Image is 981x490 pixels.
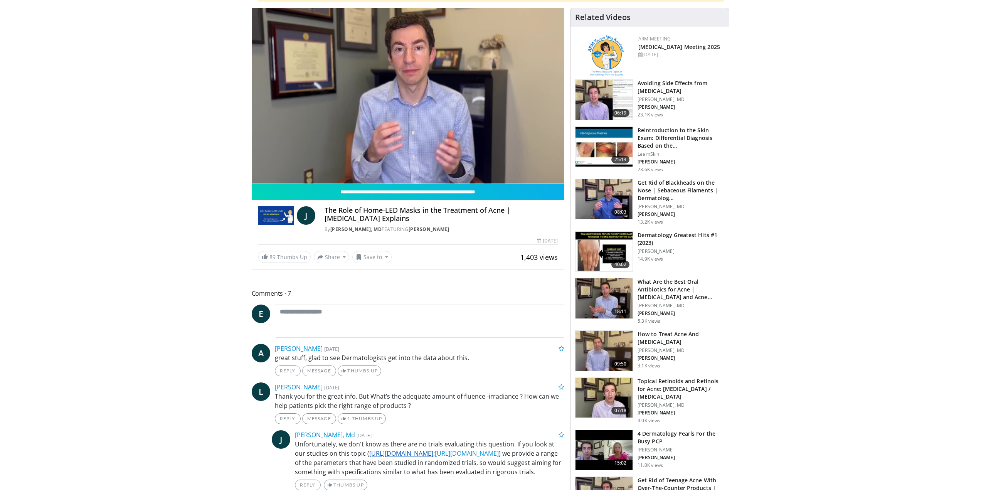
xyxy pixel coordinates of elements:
[638,455,724,461] p: [PERSON_NAME]
[575,330,724,371] a: 09:50 How to Treat Acne And [MEDICAL_DATA] [PERSON_NAME], MD [PERSON_NAME] 3.1K views
[638,231,724,247] h3: Dermatology Greatest Hits #1 (2023)
[638,159,724,165] p: [PERSON_NAME]
[575,278,633,318] img: cd394936-f734-46a2-a1c5-7eff6e6d7a1f.150x105_q85_crop-smart_upscale.jpg
[409,226,449,232] a: [PERSON_NAME]
[295,439,565,477] p: Unfortunately, we don't know as there are no trials evaluating this question. If you look at our ...
[338,413,386,424] a: 1 Thumbs Up
[611,156,630,163] span: 25:13
[537,237,558,244] div: [DATE]
[638,355,724,361] p: [PERSON_NAME]
[638,418,660,424] p: 4.0K views
[638,248,724,254] p: [PERSON_NAME]
[575,278,724,324] a: 18:11 What Are the Best Oral Antibiotics for Acne | [MEDICAL_DATA] and Acne… [PERSON_NAME], MD [P...
[638,363,660,369] p: 3.1K views
[338,365,381,376] a: Thumbs Up
[638,278,724,301] h3: What Are the Best Oral Antibiotics for Acne | [MEDICAL_DATA] and Acne…
[275,383,323,391] a: [PERSON_NAME]
[638,43,720,51] a: [MEDICAL_DATA] Meeting 2025
[325,206,558,223] h4: The Role of Home-LED Masks in the Treatment of Acne | [MEDICAL_DATA] Explains
[520,253,558,262] span: 1,403 views
[325,226,558,233] div: By FEATURING
[611,208,630,216] span: 08:03
[638,318,660,324] p: 5.3K views
[638,167,663,173] p: 23.6K views
[252,344,270,362] a: A
[575,430,724,471] a: 15:02 4 Dermatology Pearls For the Busy PCP [PERSON_NAME] [PERSON_NAME] 11.0K views
[258,206,294,225] img: John Barbieri, MD
[638,310,724,317] p: [PERSON_NAME]
[324,384,339,391] small: [DATE]
[588,35,624,76] img: 89a28c6a-718a-466f-b4d1-7c1f06d8483b.png.150x105_q85_autocrop_double_scale_upscale_version-0.2.png
[252,382,270,401] a: L
[272,430,290,449] a: J
[295,431,355,439] a: [PERSON_NAME], Md
[611,459,630,467] span: 15:02
[575,378,633,418] img: 9c3f6608-969b-4778-ad70-8ade2862403e.150x105_q85_crop-smart_upscale.jpg
[297,206,315,225] a: J
[324,345,339,352] small: [DATE]
[638,126,724,150] h3: Reintroduction to the Skin Exam: Differential Diagnosis Based on the…
[435,449,499,458] a: [URL][DOMAIN_NAME]
[575,80,633,120] img: 6f9900f7-f6e7-4fd7-bcbb-2a1dc7b7d476.150x105_q85_crop-smart_upscale.jpg
[575,430,633,470] img: 04c704bc-886d-4395-b463-610399d2ca6d.150x105_q85_crop-smart_upscale.jpg
[275,365,301,376] a: Reply
[638,410,724,416] p: [PERSON_NAME]
[252,288,565,298] span: Comments 7
[611,261,630,268] span: 40:02
[575,127,633,167] img: 022c50fb-a848-4cac-a9d8-ea0906b33a1b.150x105_q85_crop-smart_upscale.jpg
[638,347,724,354] p: [PERSON_NAME], MD
[638,402,724,408] p: [PERSON_NAME], MD
[302,413,336,424] a: Message
[611,360,630,368] span: 09:50
[575,179,633,219] img: 54dc8b42-62c8-44d6-bda4-e2b4e6a7c56d.150x105_q85_crop-smart_upscale.jpg
[638,219,663,225] p: 13.2K views
[638,447,724,453] p: [PERSON_NAME]
[638,211,724,217] p: [PERSON_NAME]
[275,392,565,410] p: Thank you for the great info. But What’s the adequate amount of fluence -irradiance ? How can we ...
[638,104,724,110] p: [PERSON_NAME]
[269,253,276,261] span: 89
[638,35,671,42] a: ARM Meeting
[638,377,724,401] h3: Topical Retinoids and Retinols for Acne: [MEDICAL_DATA] / [MEDICAL_DATA]
[575,13,631,22] h4: Related Videos
[638,204,724,210] p: [PERSON_NAME], MD
[611,407,630,414] span: 07:18
[369,449,433,458] a: [URL][DOMAIN_NAME]
[275,344,323,353] a: [PERSON_NAME]
[611,308,630,315] span: 18:11
[275,353,565,362] p: great stuff, glad to see Dermatologists get into the data about this.
[575,79,724,120] a: 06:19 Avoiding Side Effects from [MEDICAL_DATA] [PERSON_NAME], MD [PERSON_NAME] 23.1K views
[258,251,311,263] a: 89 Thumbs Up
[638,303,724,309] p: [PERSON_NAME], MD
[330,226,382,232] a: [PERSON_NAME], MD
[638,112,663,118] p: 23.1K views
[314,251,350,263] button: Share
[638,151,724,157] p: LearnSkin
[575,126,724,173] a: 25:13 Reintroduction to the Skin Exam: Differential Diagnosis Based on the… LearnSkin [PERSON_NAM...
[575,232,633,272] img: 167f4955-2110-4677-a6aa-4d4647c2ca19.150x105_q85_crop-smart_upscale.jpg
[252,305,270,323] a: E
[638,256,663,262] p: 14.9K views
[575,331,633,371] img: a3cafd6f-40a9-4bb9-837d-a5e4af0c332c.150x105_q85_crop-smart_upscale.jpg
[275,413,301,424] a: Reply
[611,109,630,117] span: 06:19
[638,330,724,346] h3: How to Treat Acne And [MEDICAL_DATA]
[638,462,663,468] p: 11.0K views
[638,179,724,202] h3: Get Rid of Blackheads on the Nose | Sebaceous Filaments | Dermatolog…
[638,96,724,103] p: [PERSON_NAME], MD
[638,79,724,95] h3: Avoiding Side Effects from [MEDICAL_DATA]
[252,8,564,184] video-js: Video Player
[302,365,336,376] a: Message
[575,179,724,225] a: 08:03 Get Rid of Blackheads on the Nose | Sebaceous Filaments | Dermatolog… [PERSON_NAME], MD [PE...
[575,231,724,272] a: 40:02 Dermatology Greatest Hits #1 (2023) [PERSON_NAME] 14.9K views
[357,432,372,439] small: [DATE]
[347,416,350,421] span: 1
[638,51,723,58] div: [DATE]
[352,251,392,263] button: Save to
[638,430,724,445] h3: 4 Dermatology Pearls For the Busy PCP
